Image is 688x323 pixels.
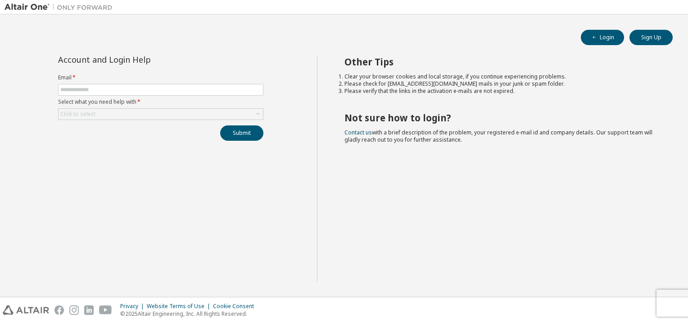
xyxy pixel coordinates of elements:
[147,303,213,310] div: Website Terms of Use
[344,56,657,68] h2: Other Tips
[344,129,652,143] span: with a brief description of the problem, your registered e-mail id and company details. Our suppo...
[3,305,49,315] img: altair_logo.svg
[344,88,657,95] li: Please verify that the links in the activation e-mails are not expired.
[629,30,673,45] button: Sign Up
[220,125,263,141] button: Submit
[120,310,259,318] p: © 2025 Altair Engineering, Inc. All Rights Reserved.
[581,30,624,45] button: Login
[344,112,657,124] h2: Not sure how to login?
[84,305,94,315] img: linkedin.svg
[99,305,112,315] img: youtube.svg
[120,303,147,310] div: Privacy
[58,74,263,81] label: Email
[59,109,263,120] div: Click to select
[5,3,117,12] img: Altair One
[344,129,372,136] a: Contact us
[54,305,64,315] img: facebook.svg
[60,111,95,118] div: Click to select
[344,80,657,88] li: Please check for [EMAIL_ADDRESS][DOMAIN_NAME] mails in your junk or spam folder.
[58,98,263,106] label: Select what you need help with
[213,303,259,310] div: Cookie Consent
[58,56,222,63] div: Account and Login Help
[344,73,657,80] li: Clear your browser cookies and local storage, if you continue experiencing problems.
[69,305,79,315] img: instagram.svg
